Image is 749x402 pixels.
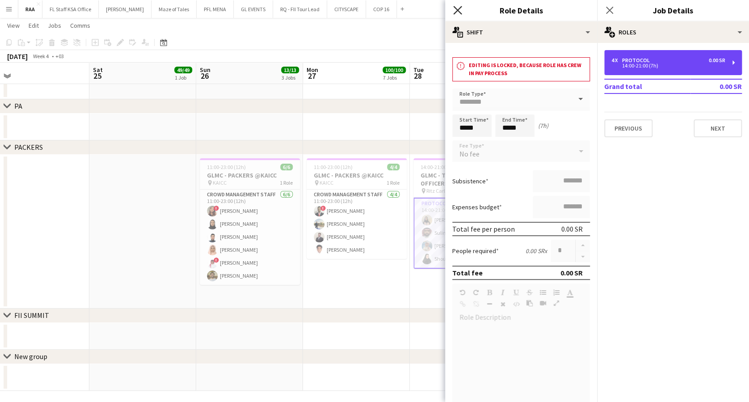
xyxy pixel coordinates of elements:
span: ! [320,206,326,211]
span: KAICC [213,179,227,186]
span: Sat [93,66,103,74]
button: Maze of Tales [151,0,197,18]
app-job-card: 14:00-21:00 (7h)4/4GLMC - TRAINING - LIAISON OFFICERS @RITZ CARLTON Ritz Carlton1 RoleProtocol4/4... [413,158,513,269]
span: 11:00-23:00 (12h) [314,164,353,170]
button: PFL MENA [197,0,234,18]
div: 0.00 SR [560,268,583,277]
span: 13/13 [281,67,299,73]
label: Expenses budget [452,203,502,211]
button: RQ - FII Tour Lead [273,0,327,18]
div: [DATE] [7,52,28,61]
span: Jobs [48,21,61,30]
label: Subsistence [452,177,488,185]
div: 1 Job [175,74,192,81]
label: People required [452,247,499,255]
span: Comms [70,21,90,30]
div: Total fee per person [452,224,515,233]
a: View [4,20,23,31]
span: View [7,21,20,30]
div: Roles [597,21,749,43]
span: KAICC [320,179,333,186]
span: 1 Role [387,179,400,186]
td: Grand total [604,79,690,93]
a: Edit [25,20,42,31]
button: COP 16 [366,0,397,18]
div: +03 [55,53,64,59]
span: 28 [412,71,424,81]
span: 100/100 [383,67,406,73]
app-job-card: 11:00-23:00 (12h)4/4GLMC - PACKERS @KAICC KAICC1 RoleCrowd Management Staff4/411:00-23:00 (12h)![... [307,158,407,259]
a: Jobs [44,20,65,31]
span: 49/49 [174,67,192,73]
app-card-role: Crowd Management Staff4/411:00-23:00 (12h)![PERSON_NAME][PERSON_NAME][PERSON_NAME][PERSON_NAME] [307,190,407,259]
span: Ritz Carlton [426,187,453,194]
button: FL Staff KSA Office [42,0,99,18]
div: New group [14,352,47,361]
h3: GLMC - PACKERS @KAICC [307,171,407,179]
h3: GLMC - PACKERS @KAICC [200,171,300,179]
span: 1 Role [280,179,293,186]
div: Shift [445,21,597,43]
div: 3 Jobs [282,74,299,81]
span: 14:00-21:00 (7h) [421,164,457,170]
span: 6/6 [280,164,293,170]
h3: Role Details [445,4,597,16]
button: GL EVENTS [234,0,273,18]
div: (7h) [538,122,548,130]
button: Next [694,119,742,137]
td: 0.00 SR [690,79,742,93]
span: 25 [92,71,103,81]
h3: GLMC - TRAINING - LIAISON OFFICERS @RITZ CARLTON [413,171,513,187]
span: 26 [198,71,210,81]
div: Total fee [452,268,483,277]
div: 4 x [611,57,622,63]
app-card-role: Crowd Management Staff6/611:00-23:00 (12h)![PERSON_NAME][PERSON_NAME][PERSON_NAME][PERSON_NAME]![... [200,190,300,285]
div: 7 Jobs [383,74,405,81]
div: PA [14,102,22,110]
span: ! [214,206,219,211]
span: 11:00-23:00 (12h) [207,164,246,170]
div: 14:00-21:00 (7h) [611,63,725,68]
a: Comms [67,20,94,31]
button: RAA [18,0,42,18]
span: ! [214,258,219,263]
div: 0.00 SR [561,224,583,233]
app-card-role: Protocol4/414:00-21:00 (7h)[PERSON_NAME]Suliman AlBabtain[PERSON_NAME]Shoug Alessa [413,198,513,269]
button: Previous [604,119,652,137]
span: Edit [29,21,39,30]
span: 27 [305,71,318,81]
div: 0.00 SR [709,57,725,63]
span: Mon [307,66,318,74]
span: 4/4 [387,164,400,170]
span: Week 4 [29,53,52,59]
span: Sun [200,66,210,74]
h3: Job Details [597,4,749,16]
button: [PERSON_NAME] [99,0,151,18]
app-job-card: 11:00-23:00 (12h)6/6GLMC - PACKERS @KAICC KAICC1 RoleCrowd Management Staff6/611:00-23:00 (12h)![... [200,158,300,285]
button: CITYSCAPE [327,0,366,18]
div: FII SUMMIT [14,311,49,320]
div: 0.00 SR x [526,247,547,255]
div: Protocol [622,57,653,63]
span: Tue [413,66,424,74]
div: PACKERS [14,143,43,152]
h3: Editing is locked, because role has crew in pay process [469,61,586,77]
